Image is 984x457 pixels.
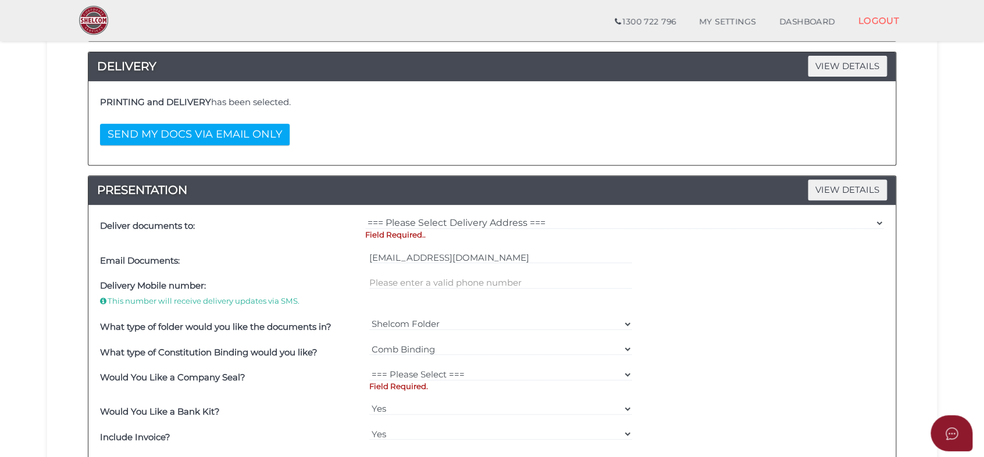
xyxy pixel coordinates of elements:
b: What type of folder would you like the documents in? [100,321,331,332]
span: VIEW DETAILS [808,56,887,76]
h4: PRESENTATION [88,181,896,199]
b: Deliver documents to: [100,220,195,231]
button: Open asap [930,415,972,451]
p: Field Required. [369,381,633,392]
h4: has been selected. [100,98,884,107]
b: PRINTING and DELIVERY [100,96,211,107]
b: What type of Constitution Binding would you like? [100,347,318,358]
b: Delivery Mobile number: [100,280,206,291]
p: Field Required.. [365,229,884,240]
a: LOGOUT [846,9,911,33]
a: 1300 722 796 [603,10,687,34]
a: DELIVERYVIEW DETAILS [88,57,896,75]
h4: DELIVERY [88,57,896,75]
span: VIEW DETAILS [808,179,887,200]
b: Would You Like a Bank Kit? [100,406,220,417]
b: Include Invoice? [100,431,170,442]
b: Email Documents: [100,255,180,266]
button: SEND MY DOCS VIA EMAIL ONLY [100,124,290,145]
a: PRESENTATIONVIEW DETAILS [88,181,896,199]
b: Would You Like a Company Seal? [100,372,245,383]
a: DASHBOARD [768,10,847,34]
input: Please enter a valid 10-digit phone number [369,276,633,289]
p: This number will receive delivery updates via SMS. [100,296,363,307]
a: MY SETTINGS [687,10,768,34]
